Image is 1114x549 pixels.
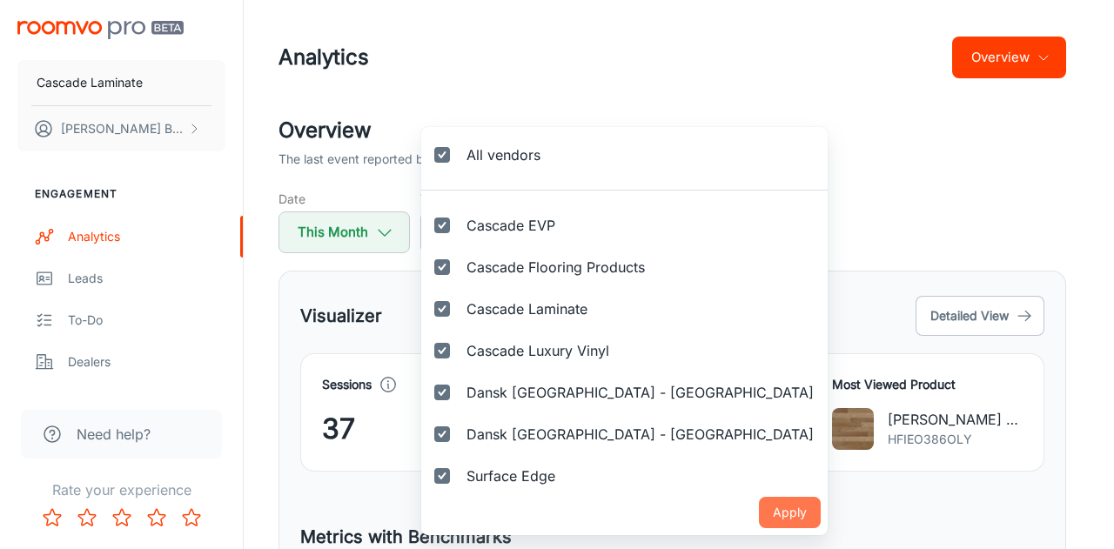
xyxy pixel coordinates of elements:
[466,382,814,403] span: Dansk [GEOGRAPHIC_DATA] - [GEOGRAPHIC_DATA]
[466,465,555,486] span: Surface Edge
[466,424,814,445] span: Dansk [GEOGRAPHIC_DATA] - [GEOGRAPHIC_DATA]
[466,298,587,319] span: Cascade Laminate
[466,340,609,361] span: Cascade Luxury Vinyl
[466,144,540,165] span: All vendors
[466,257,645,278] span: Cascade Flooring Products
[466,215,555,236] span: Cascade EVP
[759,497,821,528] button: Apply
